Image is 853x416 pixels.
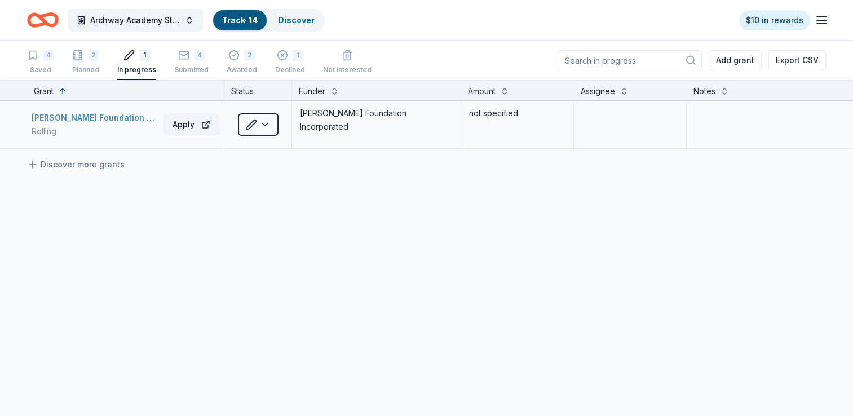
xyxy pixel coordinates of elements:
div: 1 [139,50,151,61]
button: 1In progress [117,45,156,80]
div: 4 [43,50,54,61]
a: Home [27,7,59,33]
button: Track· 14Discover [212,9,325,32]
div: not specified [468,105,567,121]
button: Add grant [709,50,762,70]
div: Saved [27,65,54,74]
div: Awarded [227,65,257,74]
a: Discover [278,15,315,25]
div: Planned [72,65,99,74]
div: Declined [275,65,305,74]
button: 2Awarded [227,45,257,80]
div: 1 [293,50,304,61]
div: Not interested [323,65,372,74]
button: 2Planned [72,45,99,80]
div: [PERSON_NAME] Foundation Grant Program [32,111,159,125]
button: 4Saved [27,45,54,80]
div: Status [224,80,292,100]
div: 2 [88,50,99,61]
button: 1Declined [275,45,305,80]
div: Submitted [174,65,209,74]
button: [PERSON_NAME] Foundation Grant ProgramRolling [32,111,159,138]
div: In progress [117,65,156,74]
a: Track· 14 [222,15,258,25]
div: 2 [244,50,255,61]
div: Grant [34,85,54,98]
button: Apply [163,113,219,136]
div: 4 [194,50,205,61]
span: Archway Academy Student Fund [90,14,180,27]
button: Export CSV [768,50,826,70]
div: Amount [468,85,496,98]
div: Assignee [581,85,615,98]
button: Not interested [323,45,372,80]
div: Notes [693,85,715,98]
a: Discover more grants [27,158,125,171]
button: 4Submitted [174,45,209,80]
button: Archway Academy Student Fund [68,9,203,32]
input: Search in progress [558,50,702,70]
div: Rolling [32,125,159,138]
a: $10 in rewards [739,10,810,30]
div: Funder [299,85,325,98]
div: [PERSON_NAME] Foundation Incorporated [299,105,454,135]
